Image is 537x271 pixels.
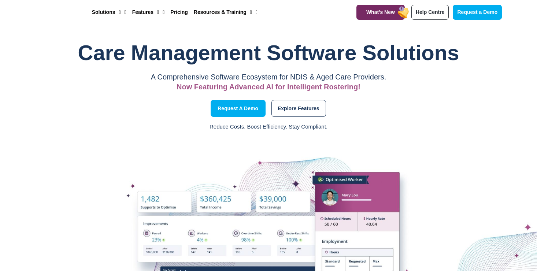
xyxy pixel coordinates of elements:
span: Request a Demo [457,9,497,15]
a: Request a Demo [453,5,502,20]
h1: Care Management Software Solutions [35,38,502,67]
span: Help Centre [416,9,445,15]
a: What's New [356,5,405,20]
span: Now Featuring Advanced AI for Intelligent Rostering! [177,83,360,91]
img: CareMaster Logo [35,7,85,18]
p: A Comprehensive Software Ecosystem for NDIS & Aged Care Providers. [35,75,502,79]
span: What's New [366,9,395,15]
span: Explore Features [278,107,319,110]
a: Request a Demo [211,100,266,117]
p: Reduce Costs. Boost Efficiency. Stay Compliant. [4,123,533,131]
a: Help Centre [411,5,449,20]
span: Request a Demo [218,107,258,110]
a: Explore Features [271,100,326,117]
